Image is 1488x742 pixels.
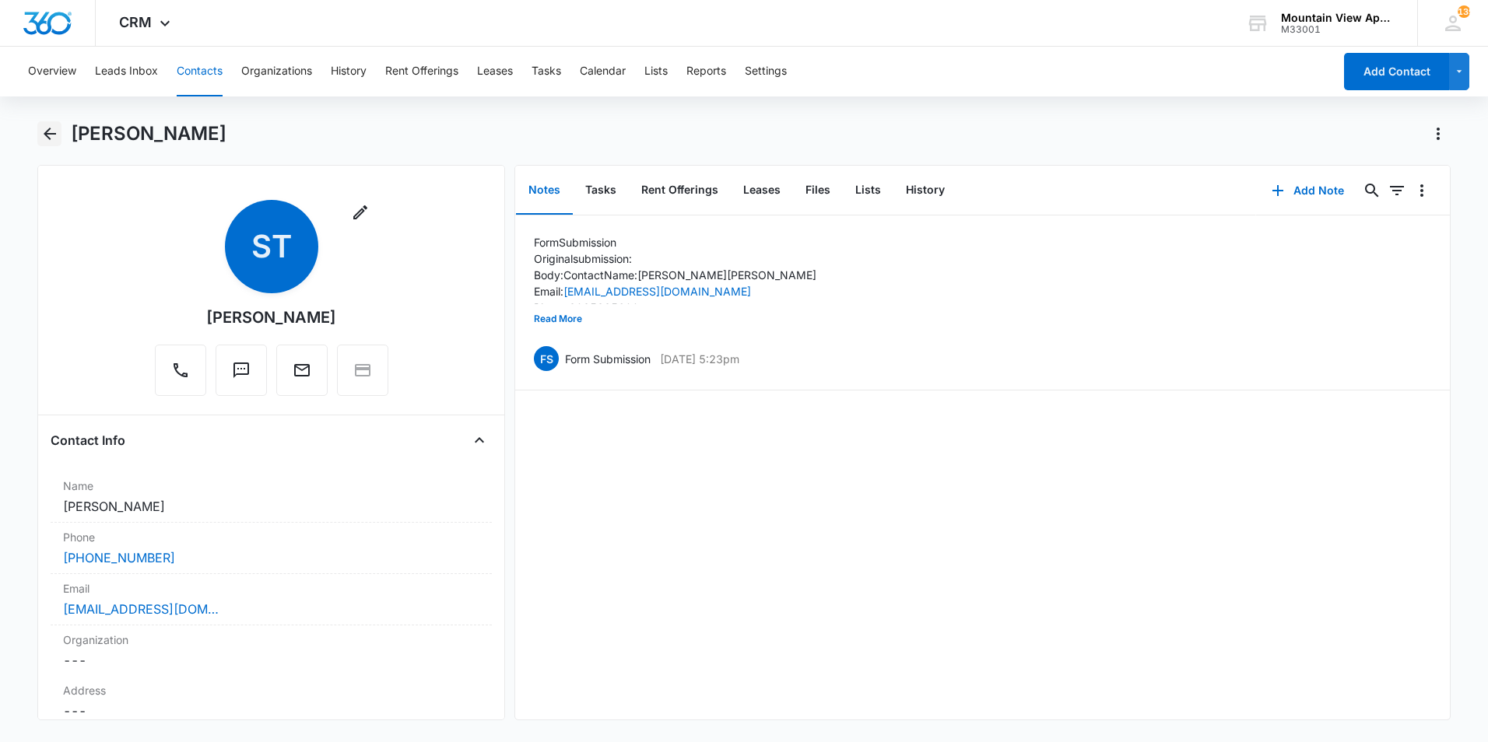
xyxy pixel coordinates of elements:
button: Text [216,345,267,396]
button: Search... [1360,178,1384,203]
div: account id [1281,24,1395,35]
button: Files [793,166,843,215]
div: Organization--- [51,625,492,676]
button: Reports [686,47,726,96]
div: account name [1281,12,1395,24]
span: FS [534,346,559,371]
button: Overview [28,47,76,96]
label: Name [63,478,479,494]
a: [EMAIL_ADDRESS][DOMAIN_NAME] [563,285,751,298]
button: History [893,166,957,215]
button: Calendar [580,47,626,96]
button: Close [467,428,492,453]
p: Form Submission [534,234,890,250]
div: Email[EMAIL_ADDRESS][DOMAIN_NAME] [51,574,492,625]
p: Form Submission [565,351,651,367]
button: Leases [477,47,513,96]
h1: [PERSON_NAME] [71,122,226,145]
span: 139 [1458,5,1470,18]
div: Phone[PHONE_NUMBER] [51,523,492,574]
div: [PERSON_NAME] [206,306,336,329]
p: Phone: 3035885600 [534,299,890,316]
button: Call [155,345,206,396]
button: Lists [843,166,893,215]
p: Original submission: [534,250,890,267]
p: Body: Contact Name: [PERSON_NAME] [PERSON_NAME] [534,267,890,283]
button: Tasks [532,47,561,96]
a: [PHONE_NUMBER] [63,548,175,567]
h4: Contact Info [51,431,125,450]
button: Add Note [1256,172,1360,209]
dd: --- [63,702,479,720]
button: Back [37,121,61,146]
label: Organization [63,632,479,648]
dd: --- [63,651,479,670]
button: Actions [1426,121,1451,146]
button: Read More [534,304,582,334]
button: Notes [516,166,573,215]
p: Email: [534,283,890,299]
button: Overflow Menu [1409,178,1434,203]
button: Leases [731,166,793,215]
div: notifications count [1458,5,1470,18]
span: ST [225,200,318,293]
button: Rent Offerings [629,166,731,215]
label: Address [63,682,479,698]
p: [DATE] 5:23pm [660,351,739,367]
label: Email [63,580,479,597]
div: Address--- [51,676,492,727]
button: Filters [1384,178,1409,203]
a: Email [276,369,328,382]
a: [EMAIL_ADDRESS][DOMAIN_NAME] [63,600,219,618]
button: History [331,47,367,96]
a: Call [155,369,206,382]
button: Add Contact [1344,53,1449,90]
button: Email [276,345,328,396]
button: Tasks [573,166,629,215]
a: Text [216,369,267,382]
button: Lists [644,47,668,96]
label: Phone [63,529,479,545]
button: Settings [745,47,787,96]
dd: [PERSON_NAME] [63,497,479,516]
button: Contacts [177,47,223,96]
button: Leads Inbox [95,47,158,96]
button: Organizations [241,47,312,96]
div: Name[PERSON_NAME] [51,471,492,523]
button: Rent Offerings [385,47,458,96]
span: CRM [119,14,152,30]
